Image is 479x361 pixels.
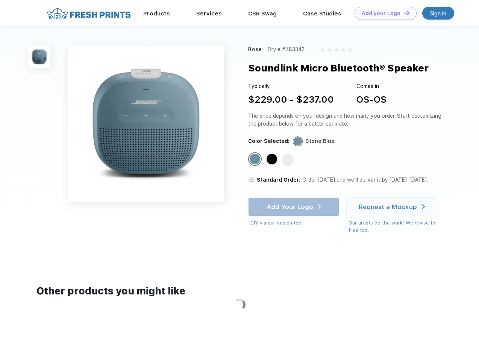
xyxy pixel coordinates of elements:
div: Request a Mockup [359,203,417,211]
div: Stone Blue [305,137,335,145]
div: DIY via our design tool. [250,219,339,227]
div: Stone Blue [250,154,260,164]
div: Soundlink Micro Bluetooth® Speaker [248,61,429,75]
img: gray_star.svg [320,47,325,52]
span: Standard Order: [257,177,300,183]
img: gray_star.svg [327,47,332,52]
a: Services [196,10,222,17]
img: standard order [248,176,255,183]
div: Comes in [356,82,387,90]
div: Bose [248,46,262,53]
div: $229.00 - $237.00 [248,93,334,106]
img: gray_star.svg [341,47,346,52]
img: fo%20logo%202.webp [45,7,133,20]
div: Add your Logo [362,10,400,17]
div: The price depends on your design and how many you order. Start customizing the product below for ... [248,112,444,128]
div: Sign in [430,9,446,18]
div: Our artists do the work! We revise for free too. [349,219,444,234]
img: DT [404,11,409,15]
img: gray_star.svg [348,47,352,52]
img: white arrow [421,204,425,209]
img: gray_star.svg [334,47,339,52]
span: Order [DATE] and we’ll deliver it by [DATE]–[DATE]. [302,177,428,183]
a: CSR Swag [248,10,277,17]
img: func=resize&h=640 [68,46,224,202]
div: Style #783342 [268,46,305,53]
div: Other products you might like [36,284,442,299]
div: Black [267,154,277,164]
a: Products [143,10,170,17]
a: Sign in [422,7,454,20]
div: Color Selected: [248,137,290,145]
div: Typically [248,82,334,90]
div: White Smoke [282,154,293,164]
div: OS-OS [356,93,387,106]
img: func=resize&h=100 [28,46,50,68]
